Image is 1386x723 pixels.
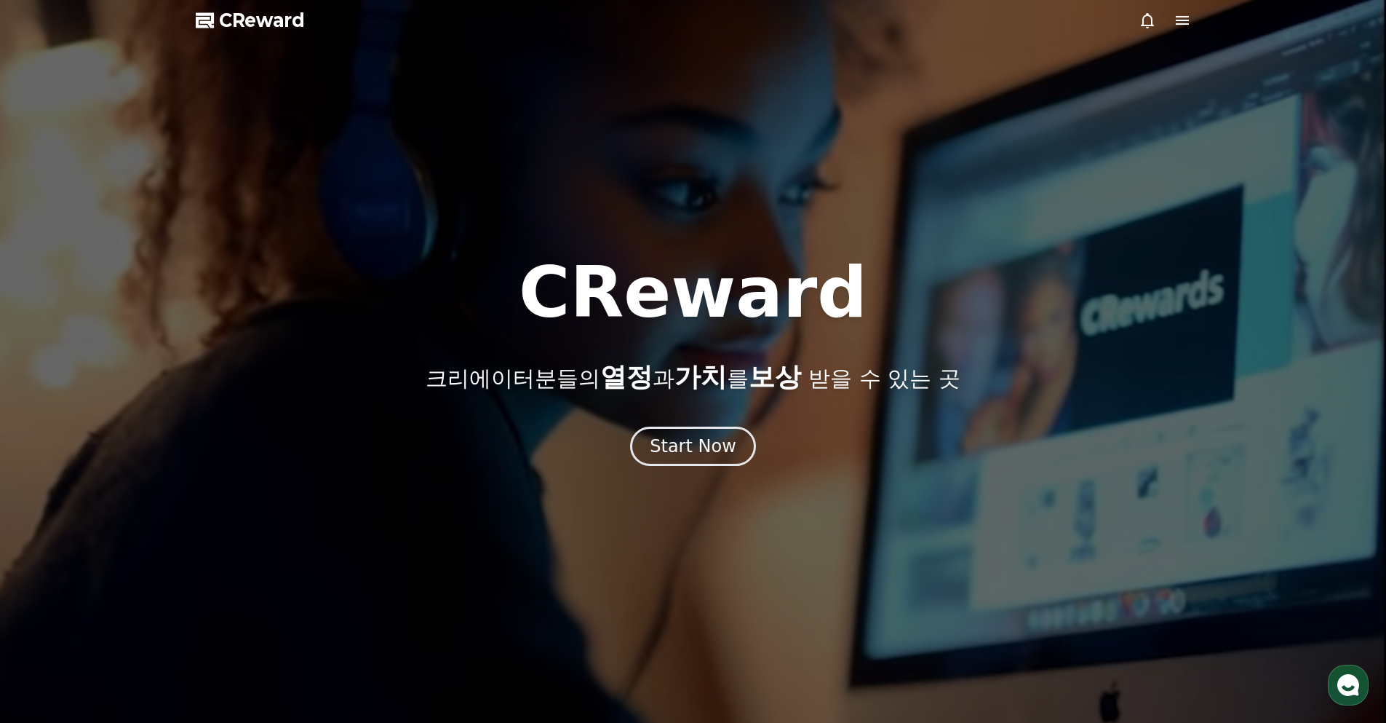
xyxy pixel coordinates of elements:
a: 대화 [96,462,188,498]
a: CReward [196,9,305,32]
span: 대화 [133,484,151,496]
button: Start Now [630,427,756,466]
span: 열정 [600,362,653,392]
span: 가치 [674,362,727,392]
span: 보상 [749,362,801,392]
div: Start Now [650,435,736,458]
p: 크리에이터분들의 과 를 받을 수 있는 곳 [426,363,960,392]
span: CReward [219,9,305,32]
span: 홈 [46,483,55,495]
a: Start Now [630,441,756,455]
span: 설정 [225,483,242,495]
h1: CReward [519,258,867,328]
a: 홈 [4,462,96,498]
a: 설정 [188,462,279,498]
